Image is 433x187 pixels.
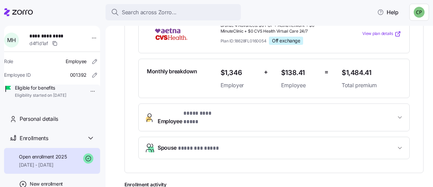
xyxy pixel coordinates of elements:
button: Help [372,5,404,19]
span: Search across Zorro... [122,8,177,17]
span: Employee ID [4,72,31,78]
span: Employee [66,58,87,65]
span: = [324,67,328,77]
img: 8424d6c99baeec437bf5dae78df33962 [414,7,425,18]
span: Bronze 4 Advanced: $0 PCP + Aetna network + $0 MinuteClinic + $0 CVS Health Virtual Care 24/7 [221,23,336,34]
span: d4f1d1af [29,40,48,47]
span: [DATE] - [DATE] [19,162,67,168]
a: View plan details [362,31,401,37]
span: Eligible for benefits [15,85,66,91]
span: 001392 [70,72,87,78]
span: Employer [221,81,258,90]
span: Monthly breakdown [147,67,197,76]
span: Employee [158,109,226,126]
span: Open enrollment 2025 [19,153,67,160]
button: Search across Zorro... [106,4,241,20]
span: Off exchange [272,38,300,44]
span: Enrollments [20,134,48,143]
span: Role [4,58,13,65]
span: + [264,67,268,77]
span: Employee [281,81,319,90]
img: Aetna CVS Health [147,26,196,42]
span: $1,346 [221,67,258,78]
span: Spouse [158,144,227,153]
span: Personal details [20,115,58,123]
span: $1,484.41 [342,67,401,78]
span: M H [7,37,16,43]
span: Help [377,8,398,16]
span: Eligibility started on [DATE] [15,93,66,98]
span: $138.41 [281,67,319,78]
span: View plan details [362,31,393,37]
span: Plan ID: 18628FL0160054 [221,38,267,44]
span: Total premium [342,81,401,90]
